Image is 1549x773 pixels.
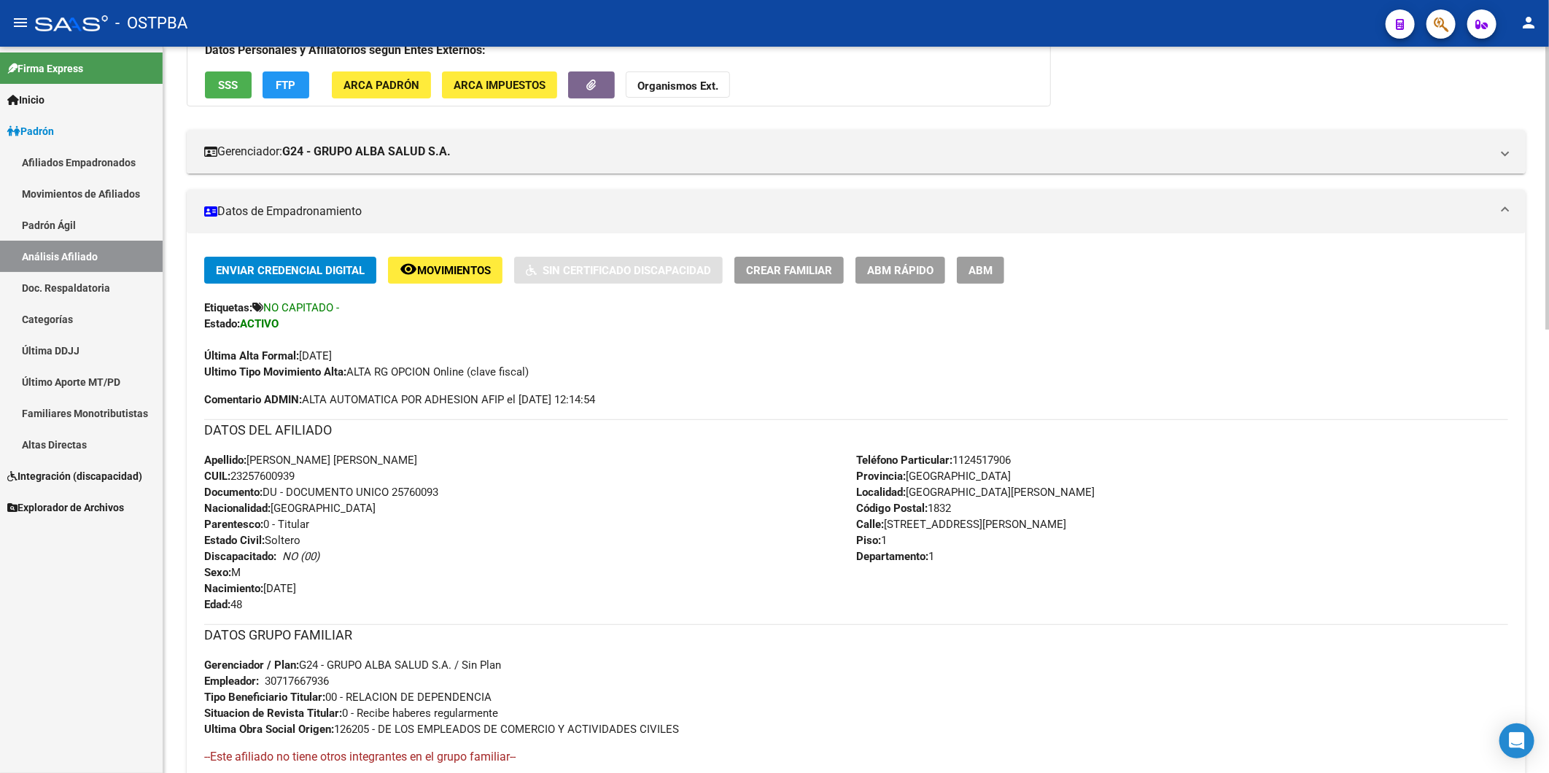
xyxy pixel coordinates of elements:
[12,14,29,31] mat-icon: menu
[856,550,928,563] strong: Departamento:
[219,79,238,92] span: SSS
[417,264,491,277] span: Movimientos
[187,130,1526,174] mat-expansion-panel-header: Gerenciador:G24 - GRUPO ALBA SALUD S.A.
[204,659,299,672] strong: Gerenciador / Plan:
[263,301,339,314] span: NO CAPITADO -
[204,566,241,579] span: M
[204,203,1491,220] mat-panel-title: Datos de Empadronamiento
[204,257,376,284] button: Enviar Credencial Digital
[856,518,884,531] strong: Calle:
[855,257,945,284] button: ABM Rápido
[442,71,557,98] button: ARCA Impuestos
[204,317,240,330] strong: Estado:
[204,301,252,314] strong: Etiquetas:
[204,486,263,499] strong: Documento:
[276,79,296,92] span: FTP
[856,470,1011,483] span: [GEOGRAPHIC_DATA]
[204,502,271,515] strong: Nacionalidad:
[856,550,934,563] span: 1
[204,550,276,563] strong: Discapacitado:
[856,486,906,499] strong: Localidad:
[746,264,832,277] span: Crear Familiar
[204,675,259,688] strong: Empleador:
[204,723,334,736] strong: Ultima Obra Social Origen:
[240,317,279,330] strong: ACTIVO
[204,420,1508,440] h3: DATOS DEL AFILIADO
[263,71,309,98] button: FTP
[204,534,300,547] span: Soltero
[204,392,595,408] span: ALTA AUTOMATICA POR ADHESION AFIP el [DATE] 12:14:54
[454,79,546,92] span: ARCA Impuestos
[734,257,844,284] button: Crear Familiar
[204,518,263,531] strong: Parentesco:
[204,144,1491,160] mat-panel-title: Gerenciador:
[856,470,906,483] strong: Provincia:
[332,71,431,98] button: ARCA Padrón
[204,691,325,704] strong: Tipo Beneficiario Titular:
[204,749,1508,765] h4: --Este afiliado no tiene otros integrantes en el grupo familiar--
[204,454,417,467] span: [PERSON_NAME] [PERSON_NAME]
[1499,723,1534,758] div: Open Intercom Messenger
[7,500,124,516] span: Explorador de Archivos
[957,257,1004,284] button: ABM
[968,264,993,277] span: ABM
[856,502,928,515] strong: Código Postal:
[205,40,1033,61] h3: Datos Personales y Afiliatorios según Entes Externos:
[204,566,231,579] strong: Sexo:
[1520,14,1537,31] mat-icon: person
[7,61,83,77] span: Firma Express
[204,534,265,547] strong: Estado Civil:
[204,470,295,483] span: 23257600939
[343,79,419,92] span: ARCA Padrón
[400,260,417,278] mat-icon: remove_red_eye
[204,723,679,736] span: 126205 - DE LOS EMPLEADOS DE COMERCIO Y ACTIVIDADES CIVILES
[867,264,933,277] span: ABM Rápido
[204,582,263,595] strong: Nacimiento:
[204,486,438,499] span: DU - DOCUMENTO UNICO 25760093
[514,257,723,284] button: Sin Certificado Discapacidad
[282,144,451,160] strong: G24 - GRUPO ALBA SALUD S.A.
[204,365,346,378] strong: Ultimo Tipo Movimiento Alta:
[204,365,529,378] span: ALTA RG OPCION Online (clave fiscal)
[204,470,230,483] strong: CUIL:
[205,71,252,98] button: SSS
[204,691,492,704] span: 00 - RELACION DE DEPENDENCIA
[626,71,730,98] button: Organismos Ext.
[204,393,302,406] strong: Comentario ADMIN:
[856,454,952,467] strong: Teléfono Particular:
[204,707,342,720] strong: Situacion de Revista Titular:
[637,79,718,93] strong: Organismos Ext.
[204,582,296,595] span: [DATE]
[856,534,887,547] span: 1
[204,625,1508,645] h3: DATOS GRUPO FAMILIAR
[388,257,502,284] button: Movimientos
[7,123,54,139] span: Padrón
[856,454,1011,467] span: 1124517906
[204,454,246,467] strong: Apellido:
[543,264,711,277] span: Sin Certificado Discapacidad
[282,550,319,563] i: NO (00)
[204,349,332,362] span: [DATE]
[7,92,44,108] span: Inicio
[204,349,299,362] strong: Última Alta Formal:
[856,486,1095,499] span: [GEOGRAPHIC_DATA][PERSON_NAME]
[115,7,187,39] span: - OSTPBA
[204,707,498,720] span: 0 - Recibe haberes regularmente
[204,502,376,515] span: [GEOGRAPHIC_DATA]
[856,518,1066,531] span: [STREET_ADDRESS][PERSON_NAME]
[7,468,142,484] span: Integración (discapacidad)
[204,659,501,672] span: G24 - GRUPO ALBA SALUD S.A. / Sin Plan
[204,598,230,611] strong: Edad:
[187,190,1526,233] mat-expansion-panel-header: Datos de Empadronamiento
[856,534,881,547] strong: Piso:
[204,598,242,611] span: 48
[216,264,365,277] span: Enviar Credencial Digital
[856,502,951,515] span: 1832
[265,673,329,689] div: 30717667936
[204,518,309,531] span: 0 - Titular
